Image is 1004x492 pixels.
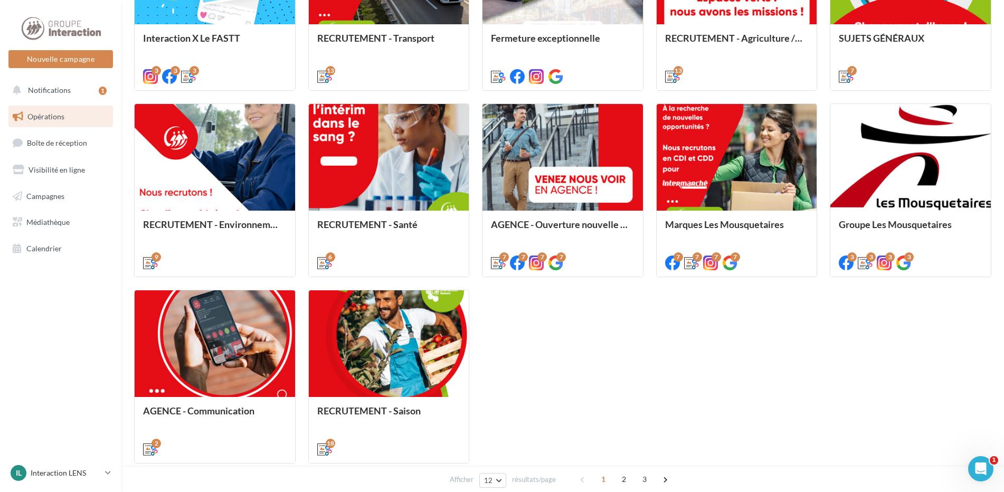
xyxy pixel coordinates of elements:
[317,33,461,54] div: RECRUTEMENT - Transport
[595,471,612,488] span: 1
[29,165,85,174] span: Visibilité en ligne
[636,471,653,488] span: 3
[99,87,107,95] div: 1
[27,112,64,121] span: Opérations
[326,439,335,448] div: 18
[968,456,993,481] iframe: Intercom live chat
[990,456,998,465] span: 1
[28,86,71,94] span: Notifications
[6,211,115,233] a: Médiathèque
[317,219,461,240] div: RECRUTEMENT - Santé
[151,252,161,262] div: 9
[484,476,493,485] span: 12
[839,33,982,54] div: SUJETS GÉNÉRAUX
[866,252,876,262] div: 3
[847,252,857,262] div: 3
[31,468,101,478] p: Interaction LENS
[6,185,115,207] a: Campagnes
[665,219,809,240] div: Marques Les Mousquetaires
[512,475,556,485] span: résultats/page
[6,106,115,128] a: Opérations
[16,468,22,478] span: IL
[615,471,632,488] span: 2
[491,33,634,54] div: Fermeture exceptionnelle
[885,252,895,262] div: 3
[6,79,111,101] button: Notifications 1
[26,191,64,200] span: Campagnes
[847,66,857,75] div: 7
[151,439,161,448] div: 2
[326,252,335,262] div: 6
[665,33,809,54] div: RECRUTEMENT - Agriculture / Espaces verts
[143,405,287,427] div: AGENCE - Communication
[904,252,914,262] div: 3
[499,252,509,262] div: 7
[450,475,473,485] span: Afficher
[190,66,199,75] div: 3
[326,66,335,75] div: 13
[712,252,721,262] div: 7
[171,66,180,75] div: 3
[26,244,62,253] span: Calendrier
[8,463,113,483] a: IL Interaction LENS
[839,219,982,240] div: Groupe Les Mousquetaires
[693,252,702,262] div: 7
[8,50,113,68] button: Nouvelle campagne
[6,238,115,260] a: Calendrier
[674,66,683,75] div: 13
[537,252,547,262] div: 7
[479,473,506,488] button: 12
[26,217,70,226] span: Médiathèque
[27,138,87,147] span: Boîte de réception
[6,131,115,154] a: Boîte de réception
[151,66,161,75] div: 3
[556,252,566,262] div: 7
[674,252,683,262] div: 7
[6,159,115,181] a: Visibilité en ligne
[491,219,634,240] div: AGENCE - Ouverture nouvelle agence
[143,33,287,54] div: Interaction X Le FASTT
[143,219,287,240] div: RECRUTEMENT - Environnement
[317,405,461,427] div: RECRUTEMENT - Saison
[731,252,740,262] div: 7
[518,252,528,262] div: 7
